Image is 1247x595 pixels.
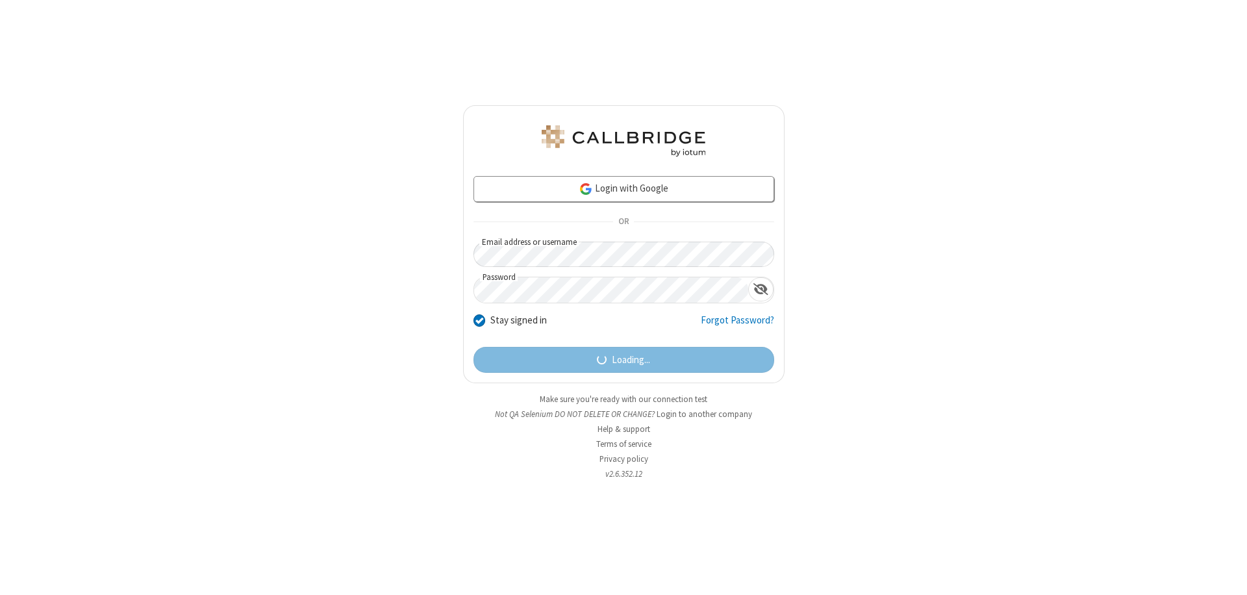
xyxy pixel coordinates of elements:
img: QA Selenium DO NOT DELETE OR CHANGE [539,125,708,157]
button: Login to another company [657,408,752,420]
div: Show password [748,277,774,301]
span: Loading... [612,353,650,368]
a: Privacy policy [599,453,648,464]
label: Stay signed in [490,313,547,328]
input: Email address or username [473,242,774,267]
img: google-icon.png [579,182,593,196]
a: Terms of service [596,438,651,449]
a: Make sure you're ready with our connection test [540,394,707,405]
iframe: Chat [1215,561,1237,586]
li: v2.6.352.12 [463,468,785,480]
button: Loading... [473,347,774,373]
input: Password [474,277,748,303]
a: Forgot Password? [701,313,774,338]
a: Login with Google [473,176,774,202]
li: Not QA Selenium DO NOT DELETE OR CHANGE? [463,408,785,420]
span: OR [613,213,634,231]
a: Help & support [598,424,650,435]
